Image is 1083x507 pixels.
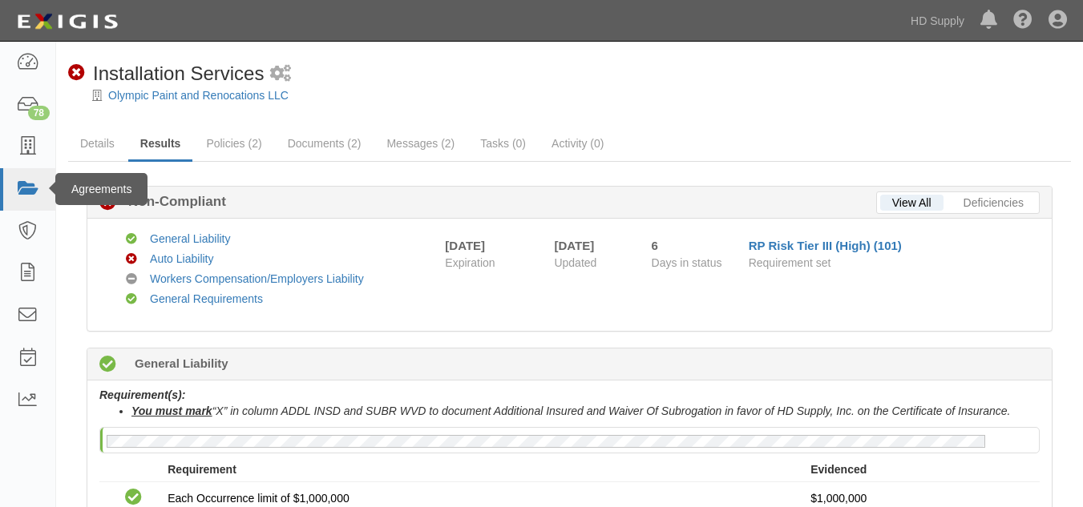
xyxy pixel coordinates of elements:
[150,292,263,305] a: General Requirements
[168,492,349,505] span: Each Occurrence limit of $1,000,000
[445,237,485,254] div: [DATE]
[1013,11,1032,30] i: Help Center - Complianz
[131,404,1010,417] i: “X” in column ADDL INSD and SUBR WVD to document Additional Insured and Waiver Of Subrogation in ...
[99,356,116,373] i: Compliant 6 days (since 10/08/2025)
[652,256,722,269] span: Days in status
[810,463,867,476] strong: Evidenced
[68,60,264,87] div: Installation Services
[28,106,50,120] div: 78
[12,7,123,36] img: logo-5460c22ac91f19d4615b14bd174203de0afe785f0fc80cf4dbbc73dc1793850b.png
[652,237,737,254] div: Since 10/08/2025
[68,65,85,82] i: Non-Compliant
[125,489,142,506] i: Compliant
[131,404,212,417] u: You must mark
[445,255,542,271] span: Expiration
[108,89,289,102] a: Olympic Paint and Renocations LLC
[880,195,944,211] a: View All
[116,192,226,211] b: Non-Compliant
[55,173,147,205] div: Agreements
[749,256,831,269] span: Requirement set
[150,252,213,265] a: Auto Liability
[150,272,364,285] a: Workers Compensation/Employers Liability
[126,254,137,265] i: Non-Compliant
[99,388,185,401] b: Requirement(s):
[903,5,972,37] a: HD Supply
[952,195,1036,211] a: Deficiencies
[194,127,273,159] a: Policies (2)
[93,62,264,84] span: Installation Services
[374,127,467,159] a: Messages (2)
[126,274,137,285] i: No Coverage
[126,294,137,305] i: Compliant
[468,127,538,159] a: Tasks (0)
[150,232,230,245] a: General Liability
[554,256,596,269] span: Updated
[168,463,236,476] strong: Requirement
[810,490,1028,506] p: $1,000,000
[539,127,616,159] a: Activity (0)
[554,237,627,254] div: [DATE]
[99,195,116,211] i: Non-Compliant
[270,66,291,82] i: 2 scheduled workflows
[135,355,228,372] b: General Liability
[749,239,902,252] a: RP Risk Tier III (High) (101)
[126,234,137,245] i: Compliant
[68,127,127,159] a: Details
[276,127,374,159] a: Documents (2)
[128,127,193,162] a: Results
